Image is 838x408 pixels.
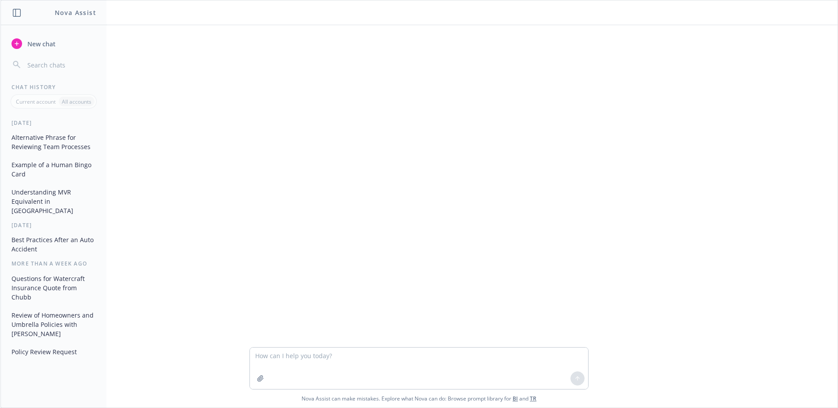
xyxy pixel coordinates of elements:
[62,98,91,105] p: All accounts
[8,271,99,304] button: Questions for Watercraft Insurance Quote from Chubb
[26,59,96,71] input: Search chats
[55,8,96,17] h1: Nova Assist
[8,130,99,154] button: Alternative Phrase for Reviewing Team Processes
[1,83,106,91] div: Chat History
[8,157,99,181] button: Example of a Human Bingo Card
[8,232,99,256] button: Best Practices After an Auto Accident
[26,39,56,49] span: New chat
[1,221,106,229] div: [DATE]
[8,185,99,218] button: Understanding MVR Equivalent in [GEOGRAPHIC_DATA]
[1,260,106,267] div: More than a week ago
[8,308,99,341] button: Review of Homeowners and Umbrella Policies with [PERSON_NAME]
[1,119,106,127] div: [DATE]
[530,395,536,402] a: TR
[513,395,518,402] a: BI
[16,98,56,105] p: Current account
[8,36,99,52] button: New chat
[4,389,834,408] span: Nova Assist can make mistakes. Explore what Nova can do: Browse prompt library for and
[8,344,99,359] button: Policy Review Request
